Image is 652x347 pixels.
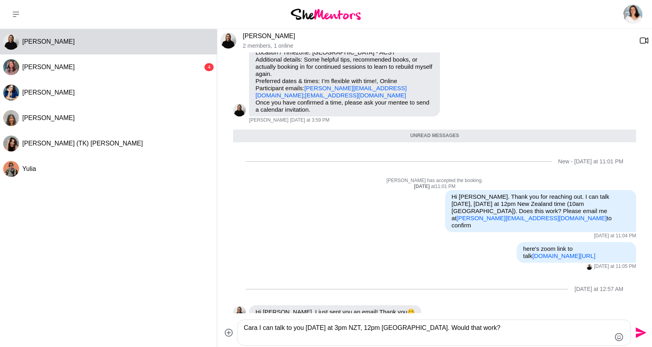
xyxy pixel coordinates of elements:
[305,92,406,99] a: [EMAIL_ADDRESS][DOMAIN_NAME]
[523,245,630,260] p: here's zoom link to talk
[22,140,143,147] span: [PERSON_NAME] (TK) [PERSON_NAME]
[3,136,19,151] div: Taliah-Kate (TK) Byron
[407,308,415,315] span: ☺️
[3,34,19,50] div: Cara Gleeson
[220,33,236,48] div: Cara Gleeson
[249,117,288,124] span: [PERSON_NAME]
[414,184,431,189] strong: [DATE]
[22,64,75,70] span: [PERSON_NAME]
[233,178,636,184] p: [PERSON_NAME] has accepted the booking.
[3,59,19,75] div: Jill Absolom
[244,323,611,342] textarea: Type your message
[614,332,624,342] button: Emoji picker
[233,306,246,319] div: Cara Gleeson
[3,34,19,50] img: C
[586,264,592,270] img: C
[3,161,19,177] div: Yulia
[558,158,623,165] div: New - [DATE] at 11:01 PM
[3,110,19,126] img: C
[291,9,361,19] img: She Mentors Logo
[233,104,246,116] div: Cara Gleeson
[452,193,630,229] p: Hi [PERSON_NAME]. Thank you for reaching out. I can talk [DATE], [DATE] at 12pm New Zealand time ...
[3,161,19,177] img: Y
[255,308,415,316] p: Hi [PERSON_NAME], I just sent you an email! Thank you
[204,63,214,71] div: 4
[233,306,246,319] img: C
[3,85,19,101] img: A
[22,89,75,96] span: [PERSON_NAME]
[233,104,246,116] img: C
[243,43,633,49] p: 2 members , 1 online
[220,33,236,48] img: C
[532,252,595,259] a: [DOMAIN_NAME][URL]
[586,264,592,270] div: Cara Gleeson
[255,85,407,99] a: [PERSON_NAME][EMAIL_ADDRESS][DOMAIN_NAME]
[3,59,19,75] img: J
[631,324,649,342] button: Send
[22,114,75,121] span: [PERSON_NAME]
[3,85,19,101] div: Amanda Ewin
[22,165,36,172] span: Yulia
[594,264,636,270] time: 2025-09-28T10:05:38.605Z
[623,5,642,24] img: Tarisha Tourok
[243,33,295,39] a: [PERSON_NAME]
[574,286,623,293] div: [DATE] at 12:57 AM
[233,184,636,190] div: at 11:01 PM
[22,38,75,45] span: [PERSON_NAME]
[3,110,19,126] div: Constance Phua
[3,136,19,151] img: T
[233,130,636,142] div: Unread messages
[457,215,607,221] a: [PERSON_NAME][EMAIL_ADDRESS][DOMAIN_NAME]
[290,117,329,124] time: 2025-09-28T02:59:22.217Z
[255,99,434,113] p: Once you have confirmed a time, please ask your mentee to send a calendar invitation.
[255,13,434,99] p: Purpose of Mentor Hour: Other: Losing my way since a long-term relationship break-up Seeking help...
[594,233,636,239] time: 2025-09-28T10:04:23.708Z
